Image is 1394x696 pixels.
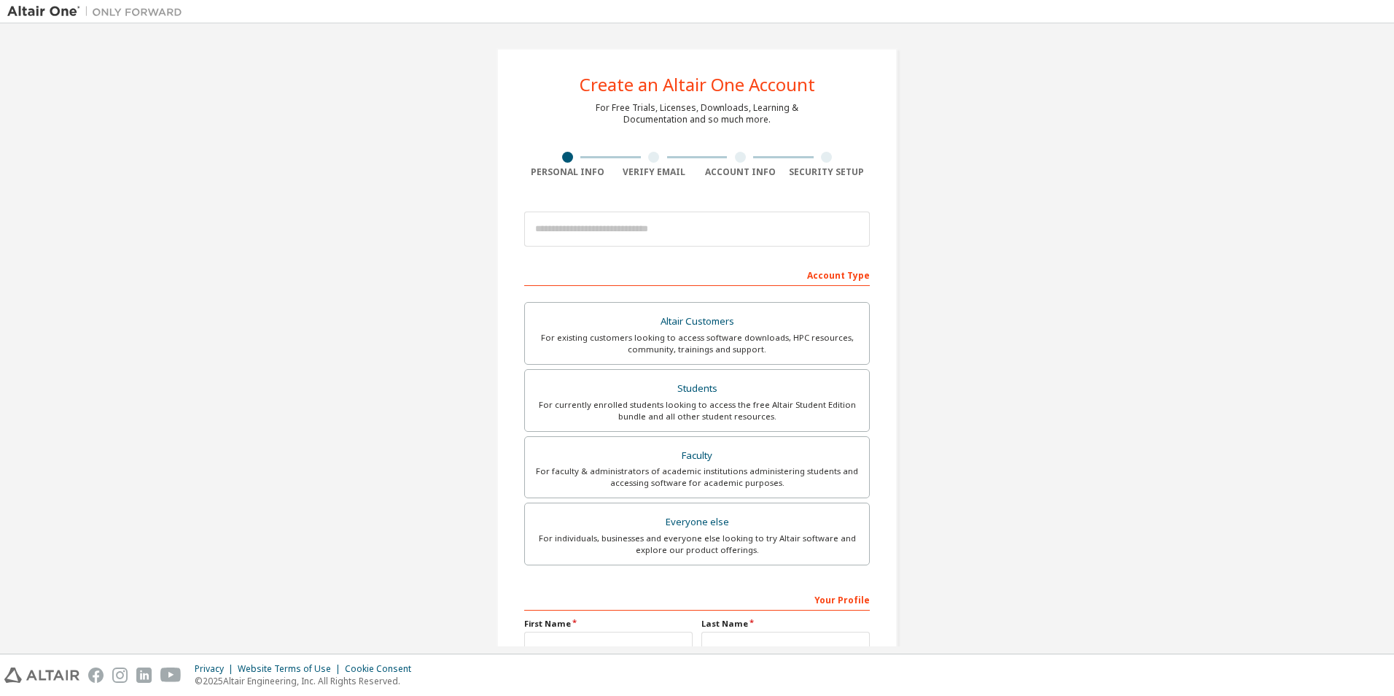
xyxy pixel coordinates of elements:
img: altair_logo.svg [4,668,79,683]
div: Security Setup [784,166,871,178]
div: For individuals, businesses and everyone else looking to try Altair software and explore our prod... [534,533,860,556]
div: Personal Info [524,166,611,178]
div: Website Terms of Use [238,663,345,675]
img: facebook.svg [88,668,104,683]
div: Account Type [524,263,870,286]
div: For faculty & administrators of academic institutions administering students and accessing softwa... [534,465,860,489]
img: linkedin.svg [136,668,152,683]
div: Everyone else [534,512,860,533]
div: Verify Email [611,166,698,178]
p: © 2025 Altair Engineering, Inc. All Rights Reserved. [195,675,420,687]
img: youtube.svg [160,668,182,683]
div: Account Info [697,166,784,178]
div: Cookie Consent [345,663,420,675]
div: Faculty [534,446,860,466]
div: Altair Customers [534,312,860,332]
div: Create an Altair One Account [580,76,815,93]
div: Privacy [195,663,238,675]
div: For existing customers looking to access software downloads, HPC resources, community, trainings ... [534,332,860,355]
div: Students [534,379,860,399]
div: For Free Trials, Licenses, Downloads, Learning & Documentation and so much more. [596,102,798,125]
img: instagram.svg [112,668,128,683]
img: Altair One [7,4,190,19]
div: Your Profile [524,587,870,611]
div: For currently enrolled students looking to access the free Altair Student Edition bundle and all ... [534,399,860,422]
label: First Name [524,618,693,630]
label: Last Name [701,618,870,630]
